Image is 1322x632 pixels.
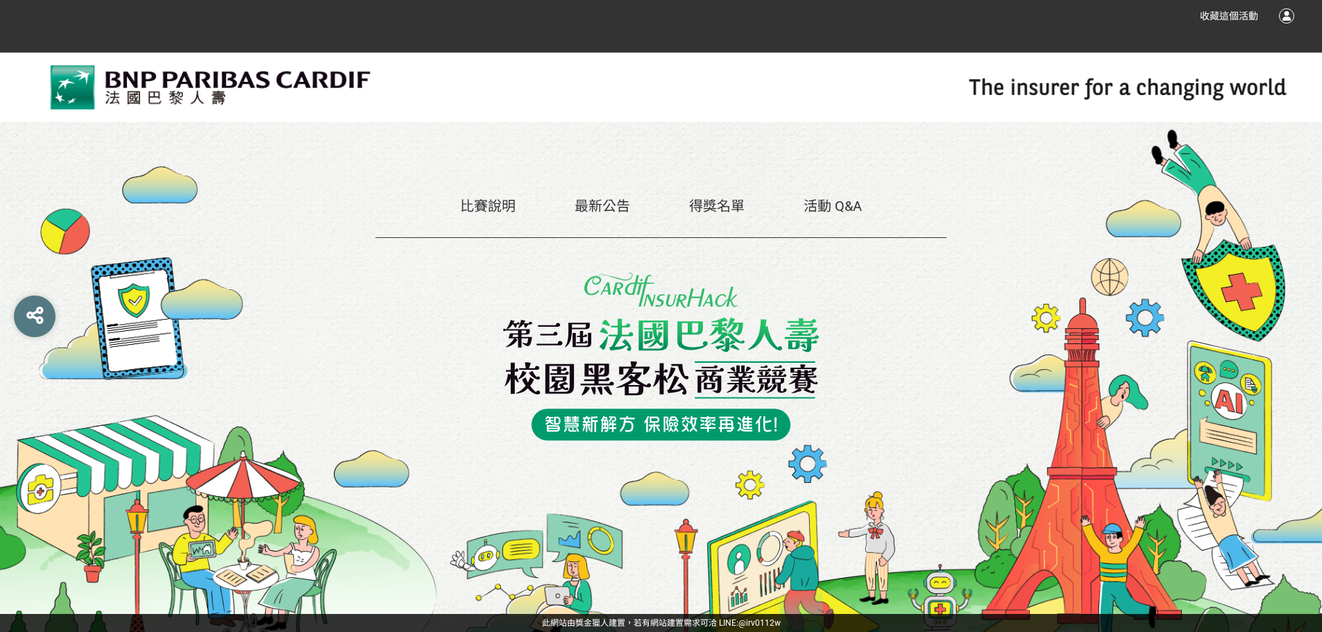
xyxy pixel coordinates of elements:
a: 最新公告 [575,198,630,214]
span: 收藏這個活動 [1200,10,1258,22]
a: 比賽說明 [460,198,516,214]
span: 可洽 LINE: [542,618,781,628]
a: 此網站由獎金獵人建置，若有網站建置需求 [542,618,700,628]
a: 活動 Q&A [804,198,862,214]
img: Slogan [503,273,820,440]
a: @irv0112w [738,618,781,628]
a: 得獎名單 [689,198,745,214]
